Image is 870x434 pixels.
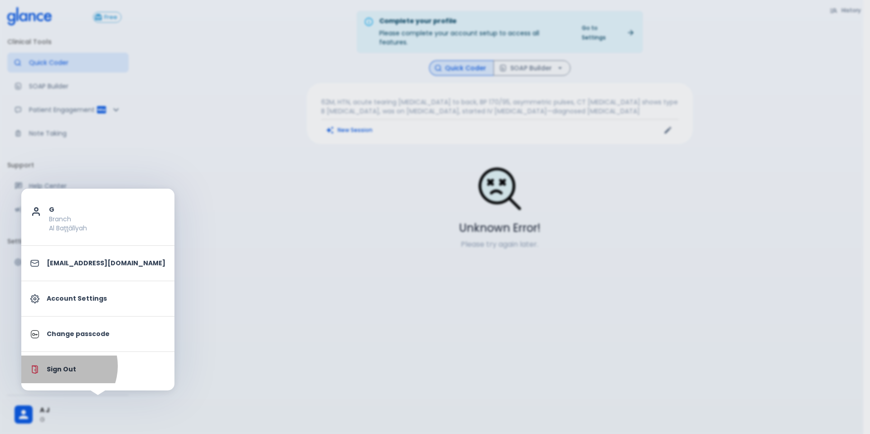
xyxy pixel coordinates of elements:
[49,215,165,224] p: Branch
[47,365,165,374] p: Sign Out
[47,258,165,268] p: [EMAIL_ADDRESS][DOMAIN_NAME]
[49,224,165,233] p: Al Baţţālīyah
[47,329,165,339] p: Change passcode
[47,294,165,303] p: Account Settings
[49,205,165,215] p: G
